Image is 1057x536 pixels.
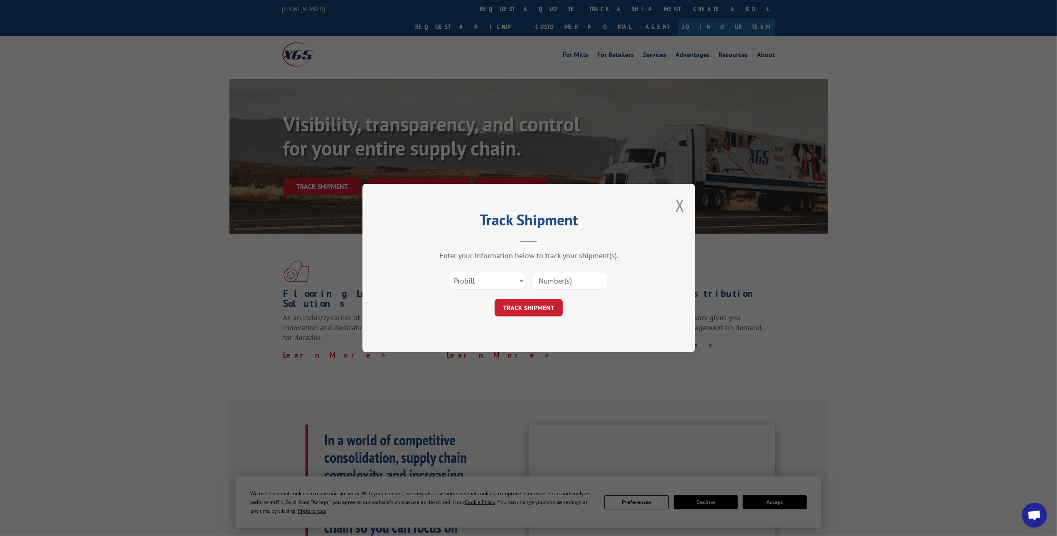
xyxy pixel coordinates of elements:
[404,214,653,230] h2: Track Shipment
[532,272,608,289] input: Number(s)
[1022,503,1047,528] div: Open chat
[675,194,685,216] button: Close modal
[404,251,653,260] div: Enter your information below to track your shipment(s).
[495,299,563,316] button: TRACK SHIPMENT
